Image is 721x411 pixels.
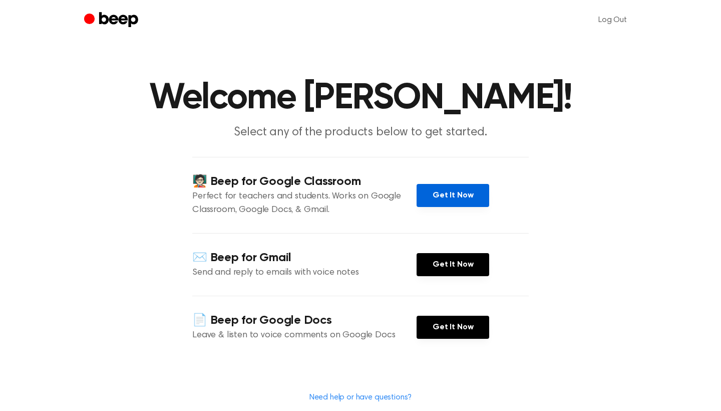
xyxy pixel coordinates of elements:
[192,312,417,329] h4: 📄 Beep for Google Docs
[192,190,417,217] p: Perfect for teachers and students. Works on Google Classroom, Google Docs, & Gmail.
[192,329,417,342] p: Leave & listen to voice comments on Google Docs
[192,173,417,190] h4: 🧑🏻‍🏫 Beep for Google Classroom
[192,266,417,280] p: Send and reply to emails with voice notes
[417,316,489,339] a: Get It Now
[588,8,637,32] a: Log Out
[309,393,412,401] a: Need help or have questions?
[192,250,417,266] h4: ✉️ Beep for Gmail
[168,124,553,141] p: Select any of the products below to get started.
[84,11,141,30] a: Beep
[104,80,617,116] h1: Welcome [PERSON_NAME]!
[417,253,489,276] a: Get It Now
[417,184,489,207] a: Get It Now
